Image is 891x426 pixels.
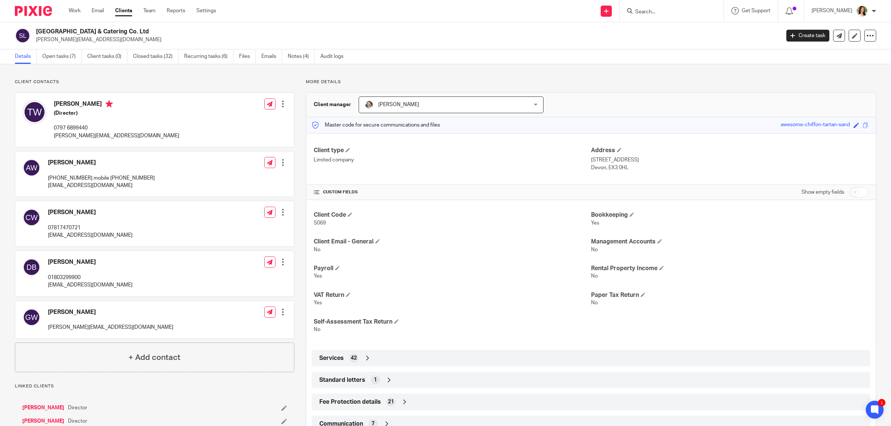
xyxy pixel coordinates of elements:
p: [PERSON_NAME][EMAIL_ADDRESS][DOMAIN_NAME] [36,36,775,43]
span: No [591,273,598,279]
h4: + Add contact [128,352,180,363]
i: Primary [105,100,113,108]
img: svg%3E [23,258,40,276]
p: Linked clients [15,383,294,389]
span: Yes [591,220,599,226]
h4: Address [591,147,868,154]
p: [PERSON_NAME][EMAIL_ADDRESS][DOMAIN_NAME] [54,132,179,140]
h4: [PERSON_NAME] [48,159,155,167]
span: S069 [314,220,326,226]
h4: Bookkeeping [591,211,868,219]
a: Details [15,49,37,64]
h4: VAT Return [314,291,591,299]
p: Client contacts [15,79,294,85]
img: svg%3E [23,209,40,226]
a: Recurring tasks (6) [184,49,234,64]
h4: Rental Property Income [591,265,868,272]
span: No [591,300,598,305]
p: [EMAIL_ADDRESS][DOMAIN_NAME] [48,281,133,289]
a: Emails [261,49,282,64]
a: [PERSON_NAME] [22,417,64,425]
img: High%20Res%20Andrew%20Price%20Accountants_Poppy%20Jakes%20photography-1187-3.jpg [365,100,373,109]
span: No [314,247,320,252]
span: Get Support [742,8,770,13]
span: Fee Protection details [319,398,381,406]
span: 21 [388,398,394,406]
a: Email [92,7,104,14]
h4: Client Code [314,211,591,219]
h4: Paper Tax Return [591,291,868,299]
h4: Management Accounts [591,238,868,246]
h5: (Director) [54,109,179,117]
a: Work [69,7,81,14]
img: svg%3E [23,159,40,177]
a: Reports [167,7,185,14]
span: Services [319,354,344,362]
a: Settings [196,7,216,14]
a: Files [239,49,256,64]
p: More details [306,79,876,85]
h4: [PERSON_NAME] [48,308,173,316]
h4: CUSTOM FIELDS [314,189,591,195]
p: [EMAIL_ADDRESS][DOMAIN_NAME] [48,232,133,239]
h4: [PERSON_NAME] [48,258,133,266]
img: Pixie [15,6,52,16]
span: No [314,327,320,332]
h4: [PERSON_NAME] [54,100,179,109]
p: Devon, EX3 0HL [591,164,868,171]
p: 07817470721 [48,224,133,232]
span: 42 [351,354,357,362]
img: svg%3E [23,100,46,124]
a: Client tasks (0) [87,49,127,64]
a: [PERSON_NAME] [22,404,64,412]
img: svg%3E [23,308,40,326]
div: awesome-chiffon-tartan-sand [781,121,850,130]
p: [PERSON_NAME][EMAIL_ADDRESS][DOMAIN_NAME] [48,324,173,331]
p: Limited company [314,156,591,164]
span: Director [68,417,87,425]
h3: Client manager [314,101,351,108]
a: Team [143,7,156,14]
a: Open tasks (7) [42,49,82,64]
span: Yes [314,273,322,279]
h2: [GEOGRAPHIC_DATA] & Catering Co. Ltd [36,28,627,36]
span: Yes [314,300,322,305]
span: [PERSON_NAME] [378,102,419,107]
h4: Payroll [314,265,591,272]
p: [PERSON_NAME] [812,7,852,14]
a: Create task [786,30,829,42]
p: [PHONE_NUMBER] mobile [PHONE_NUMBER] [48,174,155,182]
span: Standard letters [319,376,365,384]
span: 1 [374,376,377,384]
a: Notes (4) [288,49,315,64]
p: [STREET_ADDRESS] [591,156,868,164]
img: svg%3E [15,28,30,43]
label: Show empty fields [802,189,844,196]
h4: Client Email - General [314,238,591,246]
p: Master code for secure communications and files [312,121,440,129]
input: Search [634,9,701,16]
p: 01803299900 [48,274,133,281]
span: Director [68,404,87,412]
a: Closed tasks (32) [133,49,179,64]
a: Audit logs [320,49,349,64]
p: 0797 6899440 [54,124,179,132]
a: Clients [115,7,132,14]
h4: Client type [314,147,591,154]
span: No [591,247,598,252]
div: 1 [878,399,885,406]
p: [EMAIL_ADDRESS][DOMAIN_NAME] [48,182,155,189]
img: High%20Res%20Andrew%20Price%20Accountants_Poppy%20Jakes%20photography-1153.jpg [856,5,868,17]
h4: Self-Assessment Tax Return [314,318,591,326]
h4: [PERSON_NAME] [48,209,133,216]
